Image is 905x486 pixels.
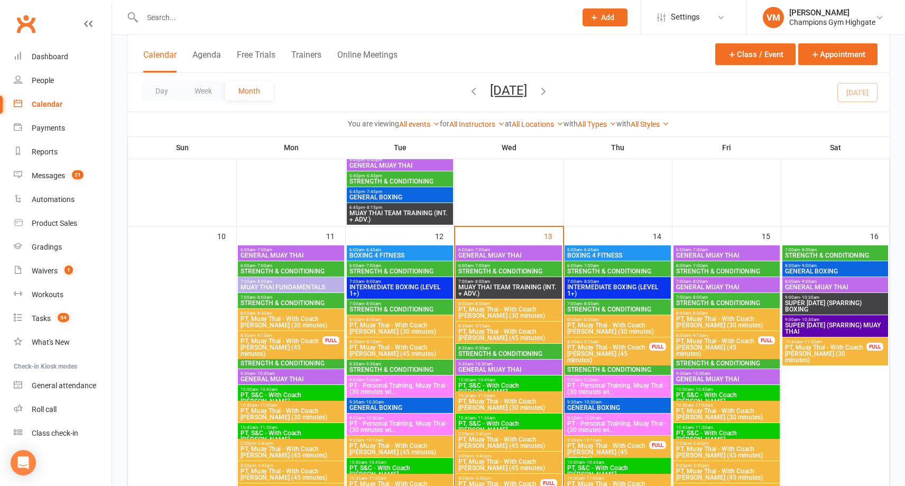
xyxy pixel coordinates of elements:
th: Mon [237,136,346,159]
th: Tue [346,136,455,159]
span: 3:00pm [458,454,560,459]
span: STRENGTH & CONDITIONING [567,268,669,274]
div: General attendance [32,381,96,390]
span: BOXING 4 FITNESS [567,252,669,259]
div: 11 [326,227,345,244]
span: - 10:30am [364,400,384,405]
a: Class kiosk mode [14,421,112,445]
span: 6:45pm [349,205,451,210]
div: [PERSON_NAME] [789,8,875,17]
th: Wed [455,136,564,159]
span: PT, Muay Thai - With Coach [PERSON_NAME] (45 minutes) [676,468,778,481]
button: Calendar [143,50,177,72]
div: Class check-in [32,429,78,437]
span: - 7:00am [473,263,490,268]
span: STRENGTH & CONDITIONING [676,268,778,274]
span: - 9:15am [582,340,599,344]
a: Gradings [14,235,112,259]
button: Online Meetings [337,50,398,72]
span: 6:00am [240,263,342,268]
span: 9:30am [676,371,778,376]
a: Payments [14,116,112,140]
span: 10:00am [676,387,778,392]
a: Dashboard [14,45,112,69]
div: People [32,76,54,85]
span: STRENGTH & CONDITIONING [676,300,778,306]
button: Month [225,81,273,100]
span: PT, Muay Thai - With Coach [PERSON_NAME] (45 minutes) [458,459,560,471]
span: INTERMEDIATE BOXING (LEVEL 1+) [349,284,451,297]
span: PT, Muay Thai - With Coach [PERSON_NAME] (45 minutes) [349,344,451,357]
span: - 3:45pm [474,454,491,459]
span: 10:00am [458,378,560,382]
span: - 9:00am [800,263,817,268]
button: Class / Event [715,43,796,65]
div: 13 [544,227,563,244]
div: 10 [217,227,236,244]
span: - 9:30am [364,378,381,382]
span: 8:30am [349,340,451,344]
span: - 11:30am [476,416,495,420]
span: STRENGTH & CONDITIONING [349,366,451,373]
span: PT, Muay Thai - With Coach [PERSON_NAME] (30 minutes) [458,306,560,319]
span: 54 [58,313,69,322]
span: MUAY THAI FUNDAMENTALS [240,284,342,290]
span: 6:00am [567,247,669,252]
span: 9:30am [349,416,451,420]
span: 6:00am [349,263,451,268]
span: 10:30am [676,403,778,408]
span: PT, Muay Thai - With Coach [PERSON_NAME] (45 minutes) [240,468,342,481]
span: - 11:00am [585,476,604,481]
span: 10:30am [458,393,560,398]
span: - 8:30am [691,311,708,316]
span: PT, Muay Thai - With Coach [PERSON_NAME] (30 minutes) [567,322,669,335]
span: STRENGTH & CONDITIONING [676,360,778,366]
span: PT, S&C - With Coach [PERSON_NAME] [676,430,778,443]
div: Messages [32,171,65,180]
span: 2:00pm [676,441,778,446]
span: MUAY THAI TEAM TRAINING (INT. + ADV.) [349,210,451,223]
span: - 7:45pm [365,189,382,194]
a: All Instructors [449,120,505,129]
span: 9:30am [349,438,451,443]
span: PT, Muay Thai - With Coach [PERSON_NAME] (30 minutes) [784,344,867,363]
span: 9:30am [240,371,342,376]
span: - 8:30am [473,301,490,306]
span: - 8:00am [582,279,599,284]
span: PT, Muay Thai - With Coach [PERSON_NAME] (30 minutes) [458,398,560,411]
span: - 10:30am [691,371,710,376]
span: - 8:00am [691,279,708,284]
span: 5:45pm [349,158,451,162]
span: - 10:00am [364,416,384,420]
span: PT - Personal Training, Muay Thai - (30 minutes wi... [349,382,451,395]
span: 7:00am [349,301,451,306]
span: GENERAL BOXING [349,405,451,411]
span: - 8:30am [364,317,381,322]
div: FULL [758,336,775,344]
span: 10:00am [567,460,669,465]
span: 2:00pm [240,441,342,446]
span: SUPER [DATE] (SPARRING) MUAY THAI [784,322,886,335]
span: - 6:45am [582,247,599,252]
strong: with [564,120,578,128]
span: PT, Muay Thai - With Coach [PERSON_NAME] (30 minutes) [676,316,778,328]
span: 6:45pm [349,189,451,194]
span: - 8:00am [800,247,817,252]
span: PT, Muay Thai - With Coach [PERSON_NAME] (45 minutes) [349,443,451,455]
a: General attendance kiosk mode [14,374,112,398]
span: STRENGTH & CONDITIONING [349,268,451,274]
a: People [14,69,112,93]
span: - 8:15pm [365,205,382,210]
span: STRENGTH & CONDITIONING [458,351,560,357]
span: 9:00am [349,378,451,382]
span: 8:30am [676,333,759,338]
span: PT - Personal Training, Muay Thai - (30 minutes wi... [567,420,669,433]
span: PT, S&C - With Coach [PERSON_NAME] [458,382,560,395]
span: Settings [671,5,700,29]
span: 10:30am [240,403,342,408]
a: Product Sales [14,212,112,235]
span: GENERAL BOXING [349,194,451,200]
span: - 8:30am [255,311,272,316]
a: Automations [14,188,112,212]
div: Dashboard [32,52,68,61]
